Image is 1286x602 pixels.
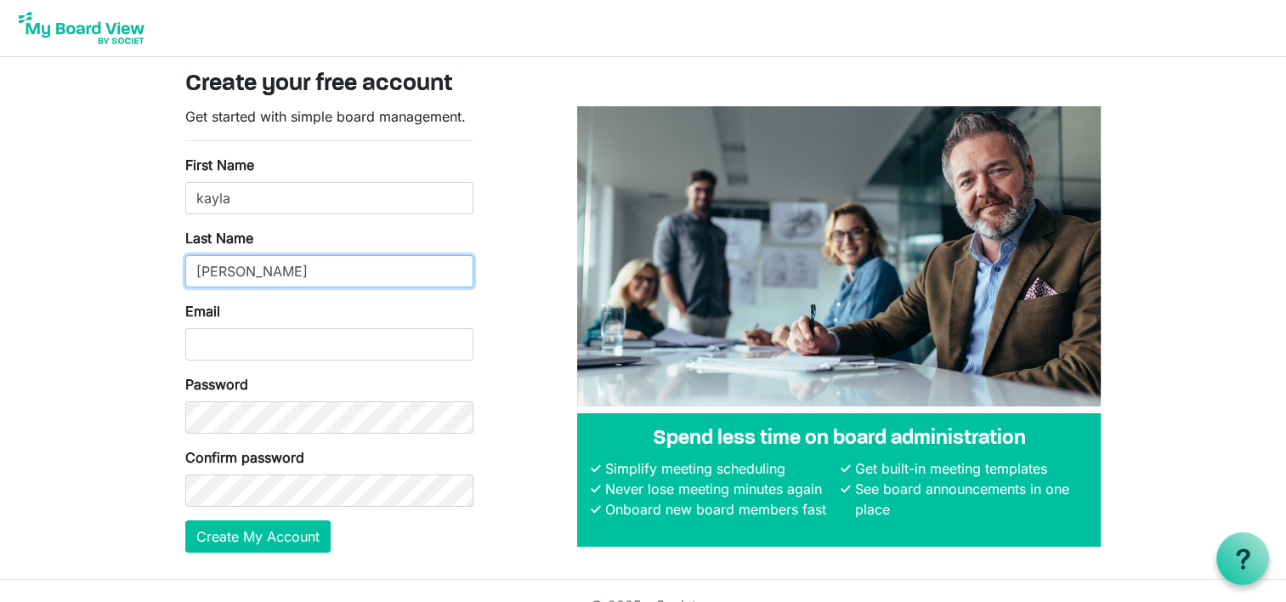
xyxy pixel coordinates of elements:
[851,458,1087,479] li: Get built-in meeting templates
[185,155,254,175] label: First Name
[851,479,1087,520] li: See board announcements in one place
[601,458,837,479] li: Simplify meeting scheduling
[601,499,837,520] li: Onboard new board members fast
[185,108,466,125] span: Get started with simple board management.
[185,301,220,321] label: Email
[185,520,331,553] button: Create My Account
[185,71,1102,99] h3: Create your free account
[14,7,150,49] img: My Board View Logo
[185,228,253,248] label: Last Name
[601,479,837,499] li: Never lose meeting minutes again
[185,447,304,468] label: Confirm password
[577,106,1101,406] img: A photograph of board members sitting at a table
[591,427,1087,451] h4: Spend less time on board administration
[185,374,248,395] label: Password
